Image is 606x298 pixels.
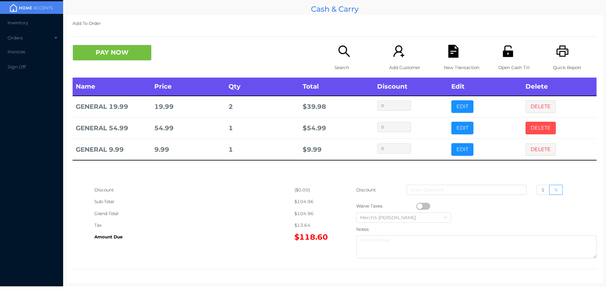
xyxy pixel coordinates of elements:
[356,184,376,196] p: Discount
[407,185,526,195] input: Enter Discount
[374,78,448,96] th: Discount
[447,45,460,58] i: icon: file-text
[73,117,151,139] td: GENERAL 54.99
[498,62,542,73] p: Open Cash Till
[294,184,335,196] div: ($0.00)
[443,216,447,220] i: icon: down
[300,78,374,96] th: Total
[8,20,28,26] span: Inventory
[502,45,514,58] i: icon: unlock
[451,143,473,156] button: EDIT
[73,18,597,29] p: Add To Order
[151,96,225,117] td: 19.99
[389,62,433,73] p: Add Customer
[73,139,151,160] td: GENERAL 9.99
[73,78,151,96] th: Name
[526,122,556,134] button: DELETE
[448,78,522,96] th: Edit
[294,196,335,207] div: $104.96
[554,187,558,193] span: %
[451,100,473,113] button: EDIT
[356,227,370,232] label: Notes:
[94,219,294,231] div: Tax
[392,45,405,58] i: icon: user-add
[229,144,296,155] div: 1
[8,64,26,70] span: Sign Off
[335,62,378,73] p: Search
[526,143,556,156] button: DELETE
[94,196,294,207] div: Sub-Total
[556,45,569,58] i: icon: printer
[451,122,473,134] button: EDIT
[300,96,374,117] td: $ 39.98
[8,49,25,55] span: Invoices
[94,231,294,243] div: Amount Due
[225,78,300,96] th: Qty
[94,208,294,219] div: Grand Total
[522,78,597,96] th: Delete
[294,219,335,231] div: $13.64
[229,122,296,134] div: 1
[444,62,487,73] p: New Transaction
[300,139,374,160] td: $ 9.99
[151,78,225,96] th: Price
[542,187,544,193] span: $
[294,208,335,219] div: $104.96
[94,184,294,196] div: Discount
[8,3,55,13] img: mainBanner
[229,101,296,113] div: 2
[73,45,151,61] button: PAY NOW
[338,45,351,58] i: icon: search
[300,117,374,139] td: $ 54.99
[553,62,597,73] p: Quick Report
[73,96,151,117] td: GENERAL 19.99
[526,100,556,113] button: DELETE
[294,231,335,243] div: $118.60
[360,213,422,222] div: Merch5 Lawrence
[151,139,225,160] td: 9.99
[151,117,225,139] td: 54.99
[356,200,416,212] div: Waive Taxes
[66,3,603,15] div: Cash & Carry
